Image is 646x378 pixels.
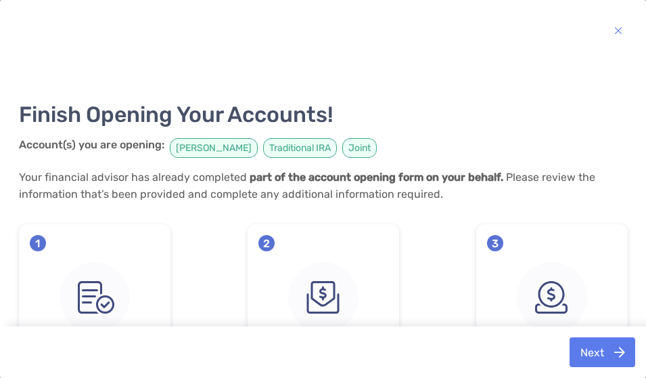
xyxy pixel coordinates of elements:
[614,347,625,358] img: button icon
[517,262,587,333] img: step
[170,138,258,158] span: [PERSON_NAME]
[30,235,46,251] span: 1
[258,235,275,251] span: 2
[570,337,635,367] button: Next
[288,262,359,333] img: step
[263,138,337,158] span: Traditional IRA
[19,102,628,127] h3: Finish Opening Your Accounts!
[250,171,503,184] strong: part of the account opening form on your behalf.
[60,262,130,333] img: step
[19,169,628,203] p: Your financial advisor has already completed Please review the information that’s been provided a...
[487,235,503,251] span: 3
[614,22,622,39] img: button icon
[342,138,377,158] span: Joint
[19,138,164,151] strong: Account(s) you are opening:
